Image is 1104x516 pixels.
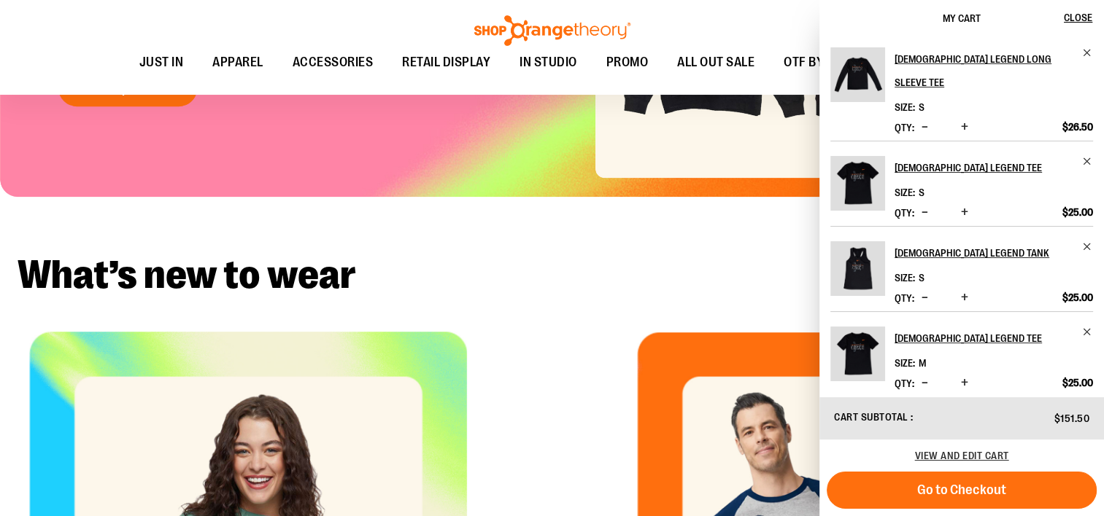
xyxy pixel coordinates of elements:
[919,357,926,369] span: M
[1062,120,1093,133] span: $26.50
[1082,156,1093,167] a: Remove item
[895,241,1093,265] a: [DEMOGRAPHIC_DATA] Legend Tank
[677,46,754,79] span: ALL OUT SALE
[1082,241,1093,252] a: Remove item
[830,311,1093,396] li: Product
[830,156,885,211] img: Ladies Legend Tee
[895,187,915,198] dt: Size
[827,472,1097,509] button: Go to Checkout
[895,156,1093,179] a: [DEMOGRAPHIC_DATA] Legend Tee
[895,272,915,284] dt: Size
[830,226,1093,311] li: Product
[919,101,924,113] span: S
[830,141,1093,226] li: Product
[402,46,490,79] span: RETAIL DISPLAY
[943,12,981,24] span: My Cart
[919,272,924,284] span: S
[895,357,915,369] dt: Size
[1054,413,1090,424] span: $151.50
[917,482,1006,498] span: Go to Checkout
[830,241,885,296] img: Ladies Legend Tank
[918,376,932,391] button: Decrease product quantity
[895,156,1073,179] h2: [DEMOGRAPHIC_DATA] Legend Tee
[895,101,915,113] dt: Size
[895,327,1093,350] a: [DEMOGRAPHIC_DATA] Legend Tee
[957,206,972,220] button: Increase product quantity
[957,291,972,305] button: Increase product quantity
[895,47,1093,94] a: [DEMOGRAPHIC_DATA] Legend Long Sleeve Tee
[830,47,885,102] img: Ladies Legend Long Sleeve Tee
[784,46,850,79] span: OTF BY YOU
[830,47,1093,141] li: Product
[1082,47,1093,58] a: Remove item
[139,46,184,79] span: JUST IN
[1062,206,1093,219] span: $25.00
[830,327,885,381] img: Ladies Legend Tee
[834,411,908,423] span: Cart Subtotal
[919,187,924,198] span: S
[293,46,374,79] span: ACCESSORIES
[830,327,885,391] a: Ladies Legend Tee
[212,46,263,79] span: APPAREL
[1082,327,1093,337] a: Remove item
[520,46,577,79] span: IN STUDIO
[895,327,1073,350] h2: [DEMOGRAPHIC_DATA] Legend Tee
[895,378,914,389] label: Qty
[895,122,914,133] label: Qty
[918,291,932,305] button: Decrease product quantity
[918,206,932,220] button: Decrease product quantity
[1062,291,1093,304] span: $25.00
[1064,12,1092,23] span: Close
[895,47,1073,94] h2: [DEMOGRAPHIC_DATA] Legend Long Sleeve Tee
[830,156,885,220] a: Ladies Legend Tee
[915,450,1009,461] a: View and edit cart
[606,46,649,79] span: PROMO
[830,47,885,112] a: Ladies Legend Long Sleeve Tee
[895,241,1073,265] h2: [DEMOGRAPHIC_DATA] Legend Tank
[472,15,633,46] img: Shop Orangetheory
[895,207,914,219] label: Qty
[957,376,972,391] button: Increase product quantity
[918,120,932,135] button: Decrease product quantity
[830,241,885,305] a: Ladies Legend Tank
[957,120,972,135] button: Increase product quantity
[18,255,1086,295] h2: What’s new to wear
[1062,376,1093,389] span: $25.00
[895,292,914,304] label: Qty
